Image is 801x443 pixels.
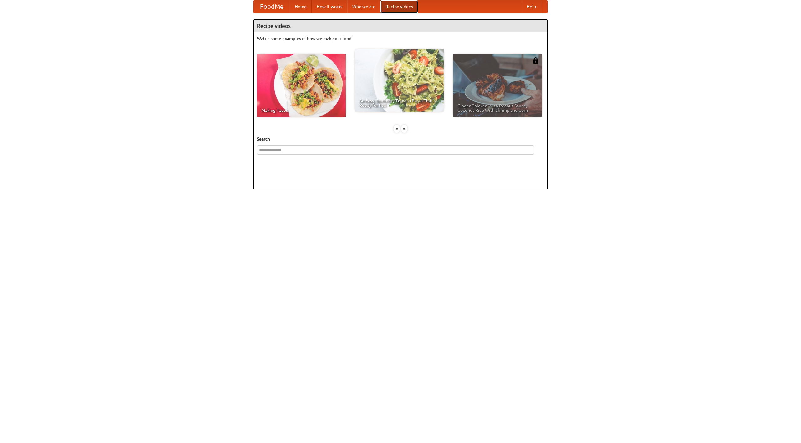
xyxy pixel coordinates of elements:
a: Help [522,0,541,13]
a: An Easy, Summery Tomato Pasta That's Ready for Fall [355,49,444,112]
a: Home [290,0,312,13]
img: 483408.png [533,57,539,64]
a: Recipe videos [380,0,418,13]
a: FoodMe [254,0,290,13]
a: Who we are [347,0,380,13]
span: An Easy, Summery Tomato Pasta That's Ready for Fall [359,99,439,107]
span: Making Tacos [261,108,341,112]
div: « [394,125,400,133]
div: » [401,125,407,133]
h5: Search [257,136,544,142]
a: Making Tacos [257,54,346,117]
h4: Recipe videos [254,20,547,32]
p: Watch some examples of how we make our food! [257,35,544,42]
a: How it works [312,0,347,13]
